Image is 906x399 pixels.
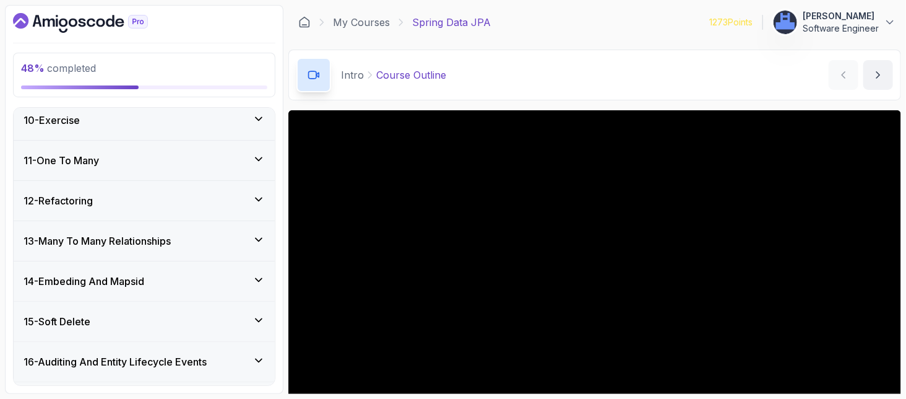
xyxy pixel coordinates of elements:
a: My Courses [333,15,390,30]
button: 13-Many To Many Relationships [14,221,275,261]
button: 11-One To Many [14,141,275,180]
button: next content [863,60,893,90]
button: 15-Soft Delete [14,302,275,341]
p: Course Outline [376,68,446,82]
button: 14-Embeding And Mapsid [14,261,275,301]
button: previous content [829,60,858,90]
p: [PERSON_NAME] [803,10,879,22]
p: Spring Data JPA [412,15,491,30]
h3: 16 - Auditing And Entity Lifecycle Events [24,354,207,369]
span: completed [21,62,96,74]
span: 48 % [21,62,45,74]
a: Dashboard [13,13,176,33]
p: 1273 Points [709,16,753,28]
h3: 11 - One To Many [24,153,99,168]
h3: 13 - Many To Many Relationships [24,234,171,248]
h3: 12 - Refactoring [24,193,93,208]
h3: 14 - Embeding And Mapsid [24,274,144,289]
p: Software Engineer [803,22,879,35]
button: 12-Refactoring [14,181,275,221]
h3: 15 - Soft Delete [24,314,90,329]
button: user profile image[PERSON_NAME]Software Engineer [773,10,896,35]
p: Intro [341,68,364,82]
img: user profile image [774,11,797,34]
button: 10-Exercise [14,100,275,140]
a: Dashboard [298,16,311,28]
button: 16-Auditing And Entity Lifecycle Events [14,342,275,382]
h3: 10 - Exercise [24,113,80,128]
